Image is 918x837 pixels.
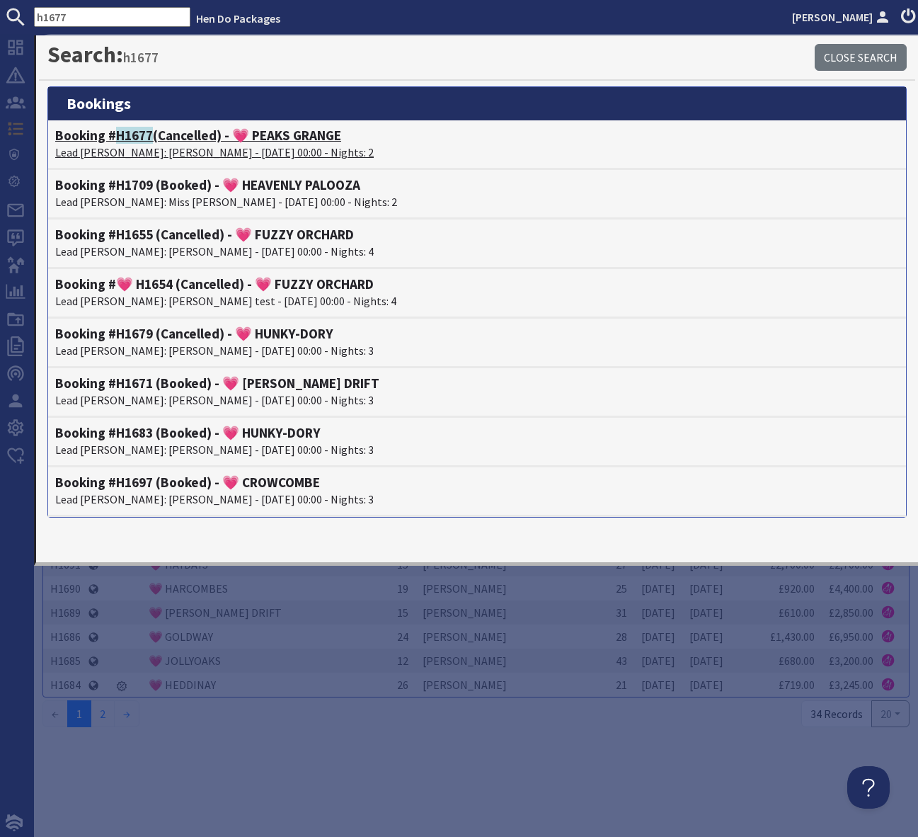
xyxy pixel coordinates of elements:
[682,625,730,649] td: [DATE]
[67,700,91,727] span: 1
[415,576,602,600] td: [PERSON_NAME]
[55,326,899,342] h4: Booking #H1679 (Cancelled) - 💗 HUNKY-DORY
[55,276,899,309] a: Booking #💗 H1654 (Cancelled) - 💗 FUZZY ORCHARDLead [PERSON_NAME]: [PERSON_NAME] test - [DATE] 00:...
[43,576,88,600] td: H1690
[779,581,815,596] a: £920.00
[881,654,895,667] img: Referer: Hen Do Packages
[602,673,634,697] td: 21
[6,814,23,831] img: staytech_i_w-64f4e8e9ee0a9c174fd5317b4b171b261742d2d393467e5bdba4413f4f884c10.svg
[43,600,88,625] td: H1689
[829,581,873,596] a: £4,400.00
[149,678,216,692] a: 💗 HEDDINAY
[34,7,190,27] input: SEARCH
[415,673,602,697] td: [PERSON_NAME]
[43,649,88,673] td: H1685
[602,649,634,673] td: 43
[397,630,408,644] span: 24
[149,654,221,668] a: 💗 JOLLYOAKS
[55,144,899,161] p: Lead [PERSON_NAME]: [PERSON_NAME] - [DATE] 00:00 - Nights: 2
[55,243,899,260] p: Lead [PERSON_NAME]: [PERSON_NAME] - [DATE] 00:00 - Nights: 4
[792,8,893,25] a: [PERSON_NAME]
[634,576,682,600] td: [DATE]
[779,605,815,620] a: £610.00
[55,425,899,458] a: Booking #H1683 (Booked) - 💗 HUNKY-DORYLead [PERSON_NAME]: [PERSON_NAME] - [DATE] 00:00 - Nights: 3
[149,605,282,620] a: 💗 [PERSON_NAME] DRIFT
[634,673,682,697] td: [DATE]
[602,625,634,649] td: 28
[682,673,730,697] td: [DATE]
[55,392,899,409] p: Lead [PERSON_NAME]: [PERSON_NAME] - [DATE] 00:00 - Nights: 3
[55,227,899,243] h4: Booking #H1655 (Cancelled) - 💗 FUZZY ORCHARD
[881,605,895,619] img: Referer: Hen Do Packages
[149,581,228,596] a: 💗 HARCOMBES
[415,600,602,625] td: [PERSON_NAME]
[116,127,153,144] span: H1677
[801,700,872,727] div: 34 Records
[829,654,873,668] a: £3,200.00
[47,41,815,68] h1: Search:
[634,649,682,673] td: [DATE]
[829,678,873,692] a: £3,245.00
[397,654,408,668] span: 12
[682,649,730,673] td: [DATE]
[881,630,895,643] img: Referer: Hen Do Packages
[881,581,895,595] img: Referer: Hen Do Packages
[55,276,899,292] h4: Booking #💗 H1654 (Cancelled) - 💗 FUZZY ORCHARD
[55,491,899,508] p: Lead [PERSON_NAME]: [PERSON_NAME] - [DATE] 00:00 - Nights: 3
[55,474,899,508] a: Booking #H1697 (Booked) - 💗 CROWCOMBELead [PERSON_NAME]: [PERSON_NAME] - [DATE] 00:00 - Nights: 3
[55,342,899,359] p: Lead [PERSON_NAME]: [PERSON_NAME] - [DATE] 00:00 - Nights: 3
[55,227,899,260] a: Booking #H1655 (Cancelled) - 💗 FUZZY ORCHARDLead [PERSON_NAME]: [PERSON_NAME] - [DATE] 00:00 - Ni...
[91,700,115,727] a: 2
[602,600,634,625] td: 31
[55,127,899,161] a: Booking #H1677(Cancelled) - 💗 PEAKS GRANGELead [PERSON_NAME]: [PERSON_NAME] - [DATE] 00:00 - Nigh...
[415,625,602,649] td: [PERSON_NAME]
[123,49,159,66] small: h1677
[682,576,730,600] td: [DATE]
[829,630,873,644] a: £6,950.00
[881,678,895,691] img: Referer: Hen Do Packages
[815,44,907,71] a: Close Search
[55,177,899,210] a: Booking #H1709 (Booked) - 💗 HEAVENLY PALOOZALead [PERSON_NAME]: Miss [PERSON_NAME] - [DATE] 00:00...
[114,700,139,727] a: →
[43,625,88,649] td: H1686
[55,425,899,441] h4: Booking #H1683 (Booked) - 💗 HUNKY-DORY
[770,630,815,644] a: £1,430.00
[55,127,899,144] h4: Booking # (Cancelled) - 💗 PEAKS GRANGE
[55,177,899,193] h4: Booking #H1709 (Booked) - 💗 HEAVENLY PALOOZA
[55,292,899,309] p: Lead [PERSON_NAME]: [PERSON_NAME] test - [DATE] 00:00 - Nights: 4
[602,576,634,600] td: 25
[48,87,906,120] h3: bookings
[397,678,408,692] span: 26
[397,605,408,620] span: 15
[55,326,899,359] a: Booking #H1679 (Cancelled) - 💗 HUNKY-DORYLead [PERSON_NAME]: [PERSON_NAME] - [DATE] 00:00 - Night...
[634,600,682,625] td: [DATE]
[779,678,815,692] a: £719.00
[55,474,899,491] h4: Booking #H1697 (Booked) - 💗 CROWCOMBE
[829,605,873,620] a: £2,850.00
[770,557,815,571] a: £2,700.00
[779,654,815,668] a: £680.00
[55,375,899,392] h4: Booking #H1671 (Booked) - 💗 [PERSON_NAME] DRIFT
[847,766,890,809] iframe: Toggle Customer Support
[829,557,873,571] a: £2,700.00
[196,11,280,25] a: Hen Do Packages
[397,581,408,596] span: 19
[415,649,602,673] td: [PERSON_NAME]
[397,557,408,571] span: 15
[43,673,88,697] td: H1684
[871,700,910,727] button: 20
[682,600,730,625] td: [DATE]
[55,193,899,210] p: Lead [PERSON_NAME]: Miss [PERSON_NAME] - [DATE] 00:00 - Nights: 2
[55,441,899,458] p: Lead [PERSON_NAME]: [PERSON_NAME] - [DATE] 00:00 - Nights: 3
[149,557,208,571] a: 💗 HAYDAYS
[634,625,682,649] td: [DATE]
[149,630,213,644] a: 💗 GOLDWAY
[55,375,899,409] a: Booking #H1671 (Booked) - 💗 [PERSON_NAME] DRIFTLead [PERSON_NAME]: [PERSON_NAME] - [DATE] 00:00 -...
